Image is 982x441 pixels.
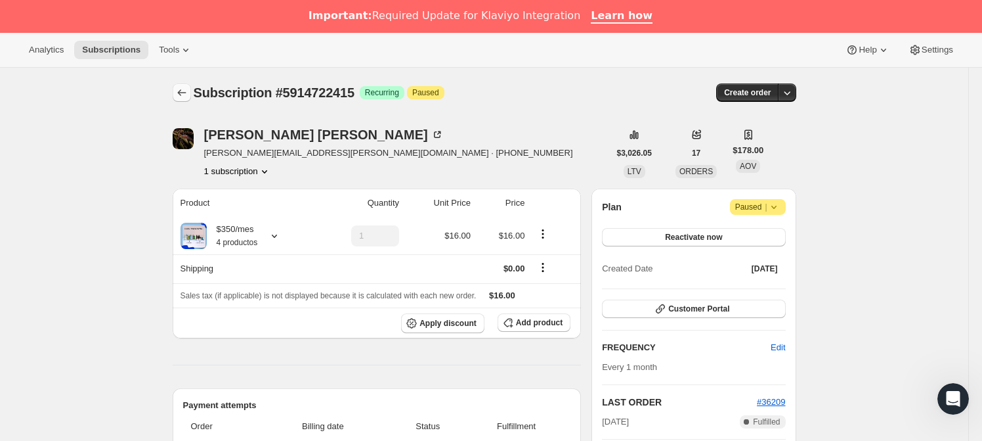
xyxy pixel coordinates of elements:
span: Created Date [602,262,652,275]
span: Create order [724,87,771,98]
span: ORDERS [679,167,713,176]
th: Shipping [173,254,314,283]
span: $16.00 [444,231,471,241]
span: [DATE] [752,264,778,274]
span: Every 1 month [602,362,657,372]
button: Tools [151,41,200,59]
button: Subscriptions [173,83,191,102]
th: Unit Price [403,189,475,218]
button: Product actions [532,227,553,241]
span: $0.00 [503,264,525,273]
span: LTV [628,167,641,176]
div: $350/mes [207,223,258,249]
span: Customer Portal [668,304,729,314]
span: Paused [412,87,439,98]
div: [PERSON_NAME] [PERSON_NAME] [204,128,444,141]
span: [DATE] [602,415,629,429]
b: Important: [309,9,372,22]
button: Apply discount [401,313,484,333]
th: Price [475,189,528,218]
span: [PERSON_NAME][EMAIL_ADDRESS][PERSON_NAME][DOMAIN_NAME] · [PHONE_NUMBER] [204,147,573,160]
button: Edit [763,337,793,358]
button: Subscriptions [74,41,148,59]
button: #36209 [757,396,785,409]
img: product img [181,223,207,249]
th: Product [173,189,314,218]
button: Reactivate now [602,228,785,246]
span: $16.00 [489,290,515,300]
span: Sales tax (if applicable) is not displayed because it is calculated with each new order. [181,291,477,300]
button: Help [838,41,897,59]
span: $178.00 [733,144,763,157]
span: Analytics [29,45,64,55]
button: Settings [901,41,961,59]
button: $3,026.05 [609,144,660,162]
th: Order [183,412,257,441]
span: Fulfilled [753,417,780,427]
span: | [765,202,767,212]
button: 17 [684,144,708,162]
div: Required Update for Klaviyo Integration [309,9,580,22]
button: Create order [716,83,779,102]
span: Subscriptions [82,45,140,55]
h2: LAST ORDER [602,396,757,409]
span: Add product [516,317,563,328]
span: Help [859,45,876,55]
span: Subscription #5914722415 [194,85,354,100]
button: Product actions [204,165,271,178]
button: Add product [498,313,570,332]
button: Customer Portal [602,300,785,318]
span: Apply discount [419,318,477,329]
iframe: Intercom live chat [937,383,969,415]
h2: Payment attempts [183,399,571,412]
span: Sandra Barrientos [173,128,194,149]
span: Settings [922,45,953,55]
span: $16.00 [499,231,525,241]
button: Analytics [21,41,72,59]
span: Edit [771,341,785,354]
th: Quantity [314,189,403,218]
button: [DATE] [744,260,786,278]
span: Fulfillment [470,420,563,433]
span: $3,026.05 [617,148,652,158]
a: #36209 [757,397,785,407]
span: 17 [692,148,700,158]
span: AOV [740,162,756,171]
small: 4 productos [217,238,258,247]
span: Billing date [260,420,385,433]
span: Paused [735,200,780,214]
button: Shipping actions [532,260,553,275]
span: Tools [159,45,179,55]
h2: Plan [602,200,622,214]
span: Recurring [365,87,399,98]
span: Reactivate now [665,232,722,243]
span: Status [393,420,462,433]
h2: FREQUENCY [602,341,771,354]
a: Learn how [591,9,652,24]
